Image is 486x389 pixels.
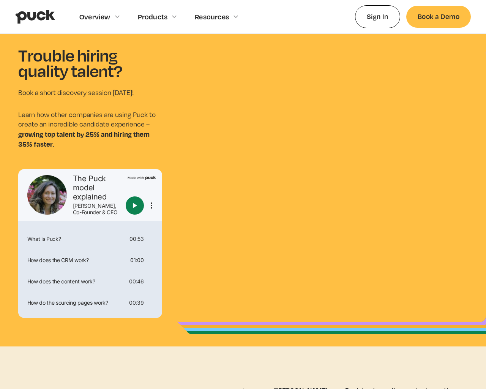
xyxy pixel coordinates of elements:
[18,88,162,98] p: Book a short discovery session [DATE]!
[129,279,144,284] div: 00:46
[21,272,159,291] div: How does the content work?00:46More options
[21,230,159,248] div: What is Puck?00:53More options
[24,300,126,305] div: How do the sourcing pages work?
[24,279,126,284] div: How does the content work?
[73,174,123,201] div: The Puck model explained
[24,258,128,263] div: How does the CRM work?
[128,175,156,180] img: Made with Puck
[126,196,144,215] button: Play
[129,236,144,242] div: 00:53
[24,236,127,242] div: What is Puck?
[130,258,144,263] div: 01:00
[21,294,159,312] div: How do the sourcing pages work?00:39More options
[138,13,168,21] div: Products
[18,47,162,79] h1: Trouble hiring quality talent?
[27,175,67,215] img: Tali Rapaport headshot
[21,251,159,269] div: How does the CRM work?01:00More options
[18,110,162,149] p: Learn how other companies are using Puck to create an incredible candidate experience – .
[147,201,156,210] button: More options
[73,203,123,216] div: [PERSON_NAME], Co-Founder & CEO
[79,13,110,21] div: Overview
[355,5,400,28] a: Sign In
[18,129,150,149] strong: growing top talent by 25% and hiring them 35% faster
[129,300,144,305] div: 00:39
[195,13,229,21] div: Resources
[406,6,471,27] a: Book a Demo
